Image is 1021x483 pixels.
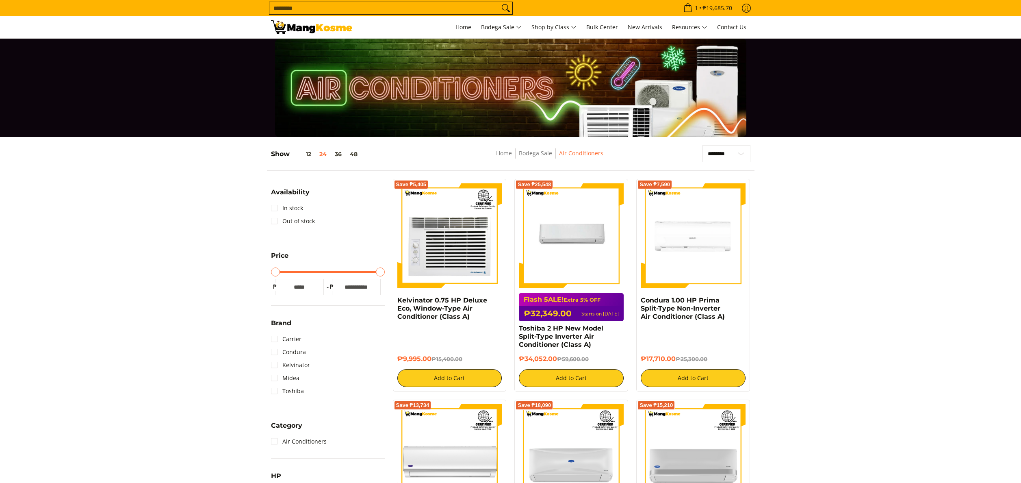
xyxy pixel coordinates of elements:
a: Bodega Sale [477,16,526,38]
a: Home [496,149,512,157]
span: Home [455,23,471,31]
a: New Arrivals [624,16,666,38]
a: Bodega Sale [519,149,552,157]
a: Kelvinator [271,359,310,372]
summary: Open [271,422,302,435]
button: Add to Cart [397,369,502,387]
span: Save ₱25,548 [518,182,551,187]
summary: Open [271,189,310,202]
span: Save ₱13,734 [396,403,429,408]
img: Condura 1.00 HP Prima Split-Type Non-Inverter Air Conditioner (Class A) [641,183,746,288]
img: Bodega Sale Aircon l Mang Kosme: Home Appliances Warehouse Sale [271,20,352,34]
button: 24 [315,151,331,157]
a: Bulk Center [582,16,622,38]
a: Toshiba 2 HP New Model Split-Type Inverter Air Conditioner (Class A) [519,324,603,348]
del: ₱59,600.00 [557,356,589,362]
button: Search [499,2,512,14]
span: Save ₱15,210 [639,403,673,408]
nav: Breadcrumbs [436,148,662,167]
a: Out of stock [271,215,315,228]
img: Kelvinator 0.75 HP Deluxe Eco, Window-Type Air Conditioner (Class A) [397,183,502,288]
nav: Main Menu [360,16,750,38]
button: Add to Cart [519,369,624,387]
span: • [681,4,735,13]
a: Home [451,16,475,38]
span: Category [271,422,302,429]
a: Carrier [271,333,301,346]
a: Shop by Class [527,16,581,38]
a: Air Conditioners [559,149,603,157]
h5: Show [271,150,362,158]
span: Brand [271,320,291,326]
a: Condura [271,346,306,359]
span: 1 [694,5,699,11]
a: Kelvinator 0.75 HP Deluxe Eco, Window-Type Air Conditioner (Class A) [397,296,487,320]
del: ₱15,400.00 [431,356,462,362]
button: 48 [346,151,362,157]
button: 12 [290,151,315,157]
span: Save ₱7,590 [639,182,670,187]
a: Condura 1.00 HP Prima Split-Type Non-Inverter Air Conditioner (Class A) [641,296,725,320]
h6: ₱9,995.00 [397,355,502,363]
span: Shop by Class [531,22,577,33]
summary: Open [271,252,288,265]
h6: ₱34,052.00 [519,355,624,363]
span: Contact Us [717,23,746,31]
span: Availability [271,189,310,196]
button: 36 [331,151,346,157]
a: Air Conditioners [271,435,327,448]
h6: ₱17,710.00 [641,355,746,363]
a: Contact Us [713,16,750,38]
span: Save ₱18,090 [518,403,551,408]
a: In stock [271,202,303,215]
span: HP [271,473,281,479]
span: ₱ [271,283,279,291]
span: Bodega Sale [481,22,522,33]
a: Toshiba [271,385,304,398]
img: Toshiba 2 HP New Model Split-Type Inverter Air Conditioner (Class A) [519,183,624,288]
span: Price [271,252,288,259]
span: Bulk Center [586,23,618,31]
span: New Arrivals [628,23,662,31]
span: Save ₱5,405 [396,182,427,187]
button: Add to Cart [641,369,746,387]
a: Resources [668,16,711,38]
del: ₱25,300.00 [676,356,707,362]
span: ₱ [328,283,336,291]
span: ₱19,685.70 [701,5,733,11]
a: Midea [271,372,299,385]
span: Resources [672,22,707,33]
summary: Open [271,320,291,333]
